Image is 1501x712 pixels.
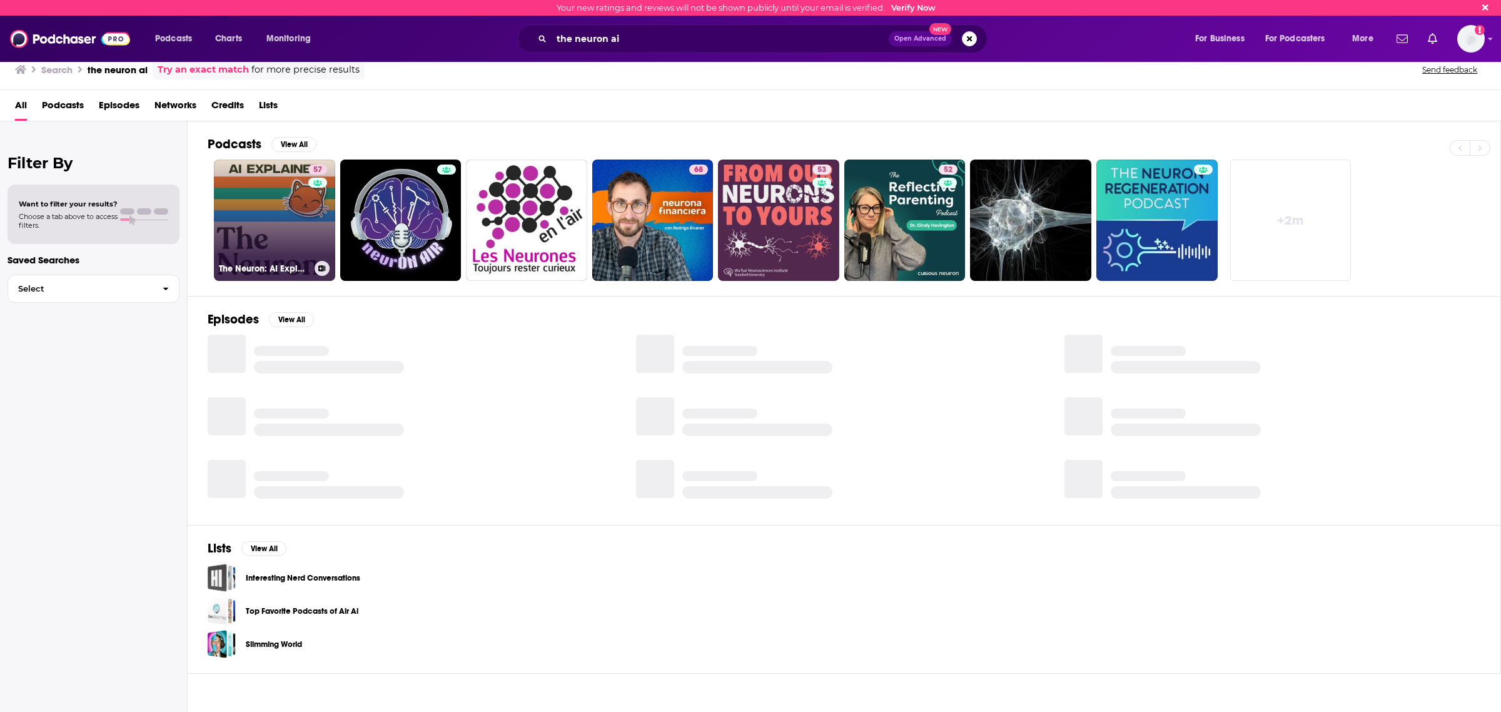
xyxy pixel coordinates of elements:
a: 68 [592,160,714,281]
a: Show notifications dropdown [1392,28,1413,49]
h2: Lists [208,541,231,556]
button: Select [8,275,179,303]
a: +2m [1230,160,1352,281]
span: Open Advanced [894,36,946,42]
button: open menu [258,29,327,49]
a: Podcasts [42,95,84,121]
h2: Episodes [208,312,259,327]
span: Charts [215,30,242,48]
button: View All [241,541,286,556]
a: 52 [844,160,966,281]
h2: Filter By [8,154,179,172]
a: Verify Now [891,3,936,13]
img: Podchaser - Follow, Share and Rate Podcasts [10,27,130,51]
a: EpisodesView All [208,312,314,327]
button: Send feedback [1418,64,1481,75]
a: Try an exact match [158,63,249,77]
a: 52 [939,165,958,175]
a: Lists [259,95,278,121]
a: PodcastsView All [208,136,316,152]
span: Select [8,285,153,293]
button: Open AdvancedNew [889,31,952,46]
img: User Profile [1457,25,1485,53]
a: Show notifications dropdown [1423,28,1442,49]
button: View All [269,312,314,327]
span: Podcasts [155,30,192,48]
button: View All [271,137,316,152]
a: Slimming World [208,630,236,658]
span: 57 [313,164,322,176]
button: open menu [1343,29,1389,49]
span: More [1352,30,1373,48]
a: Charts [207,29,250,49]
span: 52 [944,164,953,176]
span: Monitoring [266,30,311,48]
a: Interesting Nerd Conversations [246,571,360,585]
h3: the neuron ai [88,64,148,76]
a: Networks [154,95,196,121]
a: Credits [211,95,244,121]
input: Search podcasts, credits, & more... [552,29,889,49]
span: Choose a tab above to access filters. [19,212,118,230]
a: Slimming World [246,638,302,651]
h2: Podcasts [208,136,261,152]
a: All [15,95,27,121]
button: open menu [1186,29,1260,49]
p: Saved Searches [8,254,179,266]
span: 68 [694,164,703,176]
button: open menu [1257,29,1343,49]
span: For Business [1195,30,1245,48]
h3: The Neuron: AI Explained [219,263,310,274]
a: Top Favorite Podcasts of Air Ai [208,597,236,625]
div: Your new ratings and reviews will not be shown publicly until your email is verified. [557,3,936,13]
a: 53 [812,165,831,175]
span: for more precise results [251,63,360,77]
a: Interesting Nerd Conversations [208,564,236,592]
button: open menu [146,29,208,49]
span: For Podcasters [1265,30,1325,48]
span: Want to filter your results? [19,200,118,208]
svg: Email not verified [1475,25,1485,35]
span: 53 [817,164,826,176]
span: New [929,23,952,35]
a: 57The Neuron: AI Explained [214,160,335,281]
a: Episodes [99,95,139,121]
a: Top Favorite Podcasts of Air Ai [246,604,358,618]
a: 68 [689,165,708,175]
span: Logged in as MelissaPS [1457,25,1485,53]
a: 57 [308,165,327,175]
div: Search podcasts, credits, & more... [529,24,999,53]
h3: Search [41,64,73,76]
button: Show profile menu [1457,25,1485,53]
a: ListsView All [208,541,286,556]
a: 53 [718,160,839,281]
